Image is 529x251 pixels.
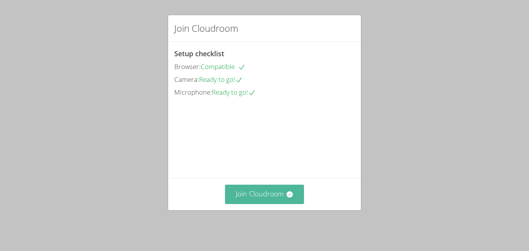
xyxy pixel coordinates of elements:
span: Ready to go! [199,75,243,84]
span: Ready to go! [212,88,256,97]
span: Camera: [174,75,199,84]
span: Compatible [201,62,246,71]
h2: Join Cloudroom [174,21,238,35]
span: Setup checklist [174,49,224,58]
span: Microphone: [174,88,212,97]
span: Browser: [174,62,201,71]
button: Join Cloudroom [225,185,304,204]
